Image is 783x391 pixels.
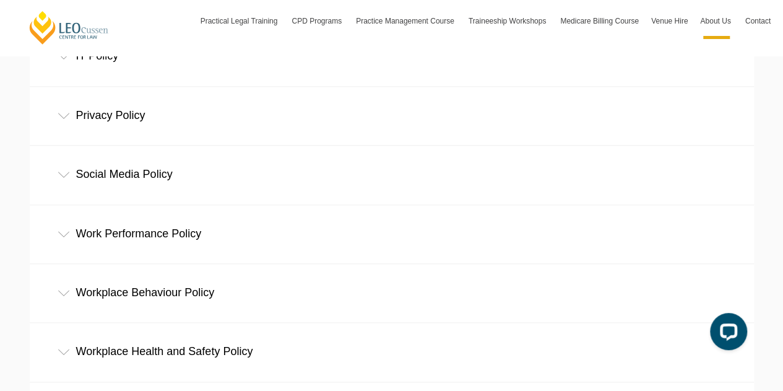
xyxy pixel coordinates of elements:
a: Contact [739,3,777,39]
div: Work Performance Policy [30,205,754,263]
div: Workplace Behaviour Policy [30,264,754,322]
a: [PERSON_NAME] Centre for Law [28,10,110,45]
a: Practice Management Course [350,3,462,39]
a: Medicare Billing Course [554,3,645,39]
a: About Us [694,3,738,39]
a: CPD Programs [285,3,350,39]
div: Social Media Policy [30,146,754,203]
a: Traineeship Workshops [462,3,554,39]
iframe: LiveChat chat widget [700,308,752,360]
div: Workplace Health and Safety Policy [30,323,754,380]
a: Practical Legal Training [194,3,286,39]
div: Privacy Policy [30,87,754,144]
div: IT Policy [30,27,754,85]
a: Venue Hire [645,3,694,39]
